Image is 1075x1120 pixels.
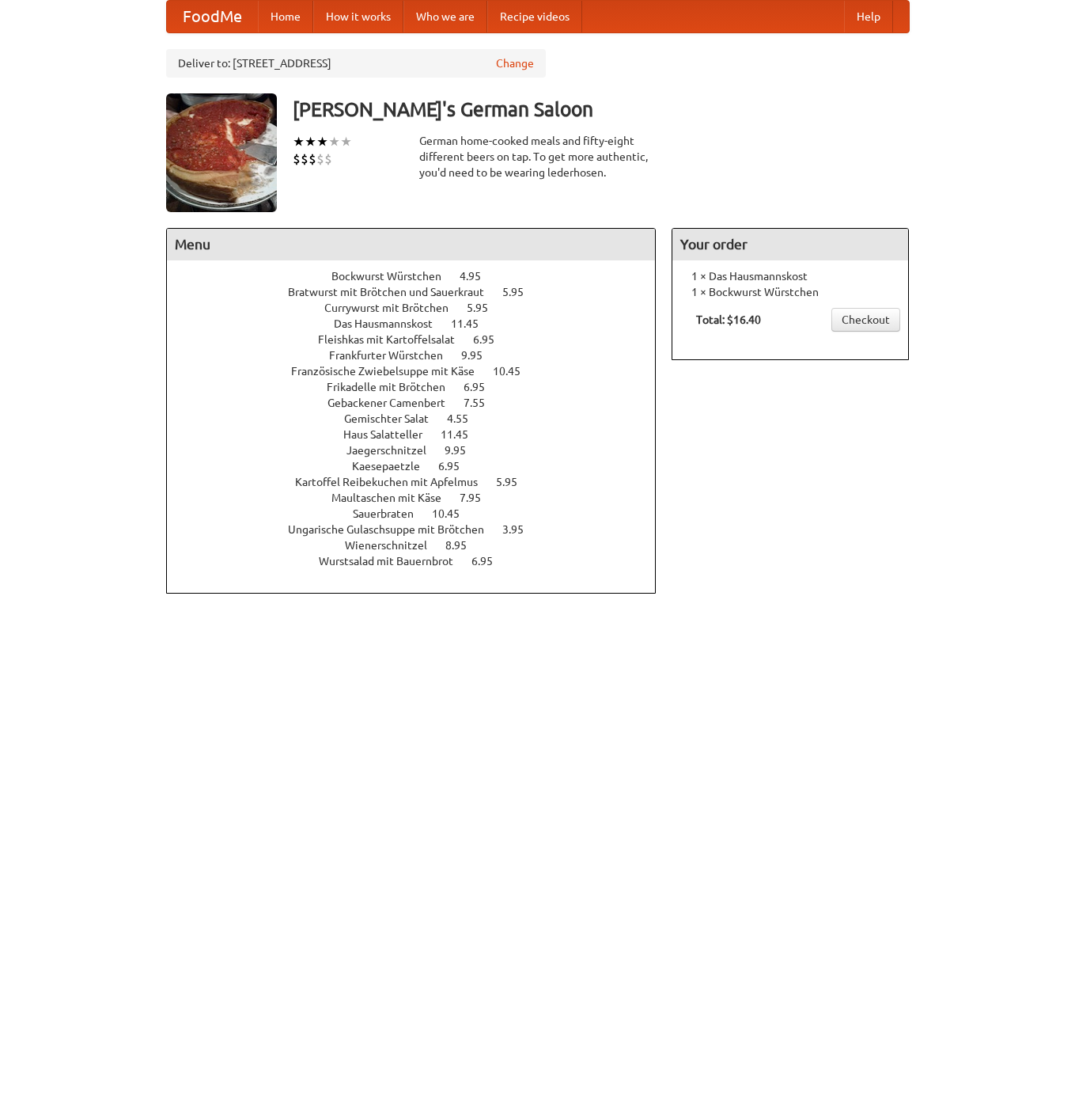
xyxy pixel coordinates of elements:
a: Ungarische Gulaschsuppe mit Brötchen 3.95 [288,523,553,536]
a: Wienerschnitzel 8.95 [345,539,496,552]
a: Haus Salatteller 11.45 [343,428,498,441]
div: German home-cooked meals and fifty-eight different beers on tap. To get more authentic, you'd nee... [419,133,657,180]
span: 11.45 [451,317,494,330]
span: 9.95 [445,444,482,457]
li: $ [308,150,316,168]
span: Gemischter Salat [344,412,445,425]
span: 5.95 [502,286,539,298]
a: Change [496,55,534,71]
span: Currywurst mit Brötchen [324,302,464,314]
span: 10.45 [493,365,536,378]
span: Ungarische Gulaschsuppe mit Brötchen [288,523,500,536]
li: 1 × Das Hausmannskost [680,268,900,284]
span: Frikadelle mit Brötchen [327,381,461,393]
span: 9.95 [461,349,498,362]
a: Gemischter Salat 4.55 [344,412,498,425]
a: Gebackener Camenbert 7.55 [327,397,514,409]
a: Französische Zwiebelsuppe mit Käse 10.45 [291,365,550,378]
a: Home [258,1,313,32]
span: Kartoffel Reibekuchen mit Apfelmus [295,476,494,488]
h3: [PERSON_NAME]'s German Saloon [293,93,910,125]
span: Bratwurst mit Brötchen und Sauerkraut [288,286,500,298]
span: Kaesepaetzle [352,460,436,473]
b: Total: $16.40 [696,313,761,326]
li: $ [293,150,301,168]
li: ★ [316,133,328,150]
span: Jaegerschnitzel [346,444,442,457]
span: 6.95 [471,555,509,568]
span: Fleishkas mit Kartoffelsalat [318,333,471,346]
a: Frikadelle mit Brötchen 6.95 [327,381,514,393]
span: 4.55 [447,412,484,425]
a: Das Hausmannskost 11.45 [334,317,508,330]
div: Deliver to: [STREET_ADDRESS] [166,49,546,78]
li: ★ [305,133,316,150]
span: 4.95 [460,270,497,283]
li: $ [301,150,308,168]
li: ★ [328,133,340,150]
a: Maultaschen mit Käse 7.95 [331,492,510,504]
h4: Menu [167,229,656,260]
a: Bockwurst Würstchen 4.95 [331,270,510,283]
span: Das Hausmannskost [334,317,449,330]
span: Frankfurter Würstchen [329,349,459,362]
span: Französische Zwiebelsuppe mit Käse [291,365,490,378]
span: Wurstsalad mit Bauernbrot [319,555,469,568]
a: Kartoffel Reibekuchen mit Apfelmus 5.95 [295,476,547,488]
a: Wurstsalad mit Bauernbrot 6.95 [319,555,522,568]
span: Maultaschen mit Käse [331,492,457,504]
span: 6.95 [464,381,501,393]
li: $ [324,150,332,168]
a: Currywurst mit Brötchen 5.95 [324,302,517,314]
li: ★ [293,133,305,150]
span: Wienerschnitzel [345,539,443,552]
span: 7.55 [464,397,501,409]
a: Frankfurter Würstchen 9.95 [329,349,512,362]
span: 6.95 [438,460,475,473]
a: Checkout [831,308,900,332]
a: Bratwurst mit Brötchen und Sauerkraut 5.95 [288,286,553,298]
span: 11.45 [441,428,484,441]
a: FoodMe [167,1,258,32]
span: Sauerbraten [353,507,430,520]
span: 6.95 [473,333,510,346]
span: Bockwurst Würstchen [331,270,457,283]
span: 3.95 [502,523,539,536]
span: Haus Salatteller [343,428,438,441]
li: $ [316,150,324,168]
span: 8.95 [445,539,483,552]
a: Help [844,1,893,32]
span: 7.95 [460,492,497,504]
h4: Your order [672,229,908,260]
span: 5.95 [467,302,504,314]
a: How it works [313,1,403,32]
a: Kaesepaetzle 6.95 [352,460,489,473]
li: ★ [340,133,352,150]
li: 1 × Bockwurst Würstchen [680,284,900,300]
a: Fleishkas mit Kartoffelsalat 6.95 [318,333,524,346]
a: Who we are [403,1,487,32]
span: 5.95 [496,476,533,488]
span: 10.45 [432,507,475,520]
img: angular.jpg [166,93,277,212]
a: Jaegerschnitzel 9.95 [346,444,495,457]
span: Gebackener Camenbert [327,397,461,409]
a: Sauerbraten 10.45 [353,507,489,520]
a: Recipe videos [487,1,582,32]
